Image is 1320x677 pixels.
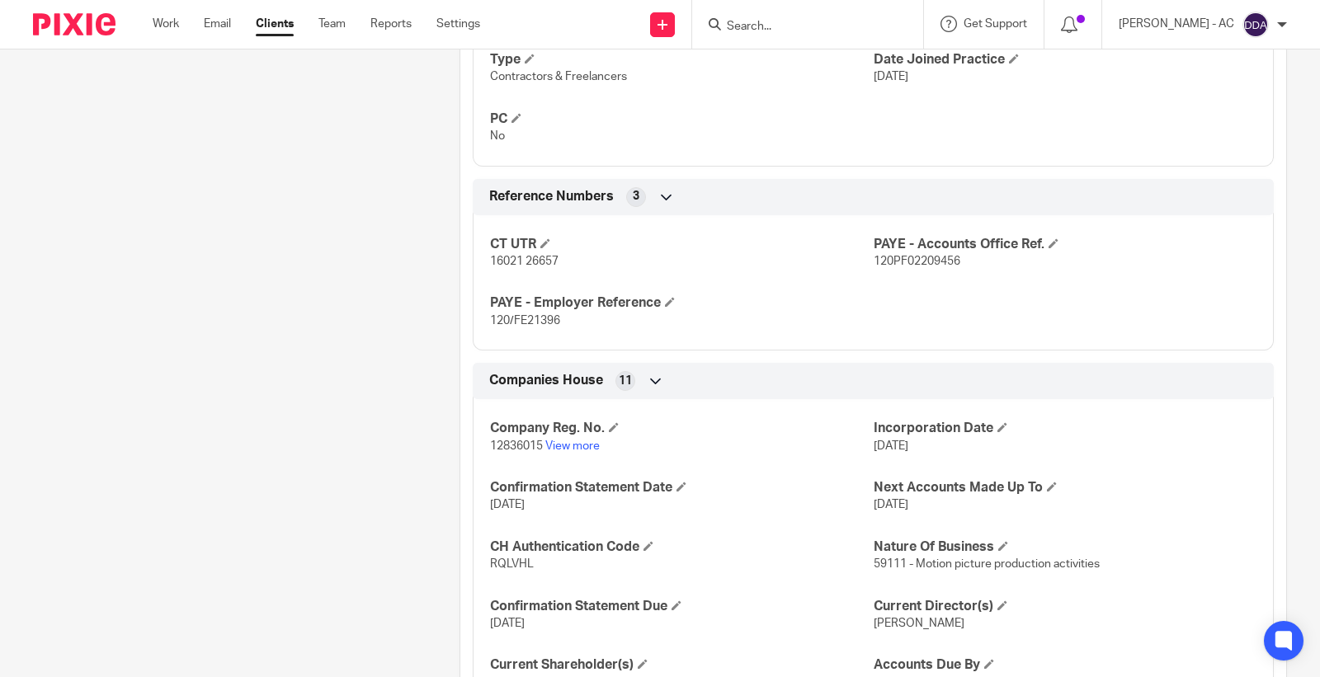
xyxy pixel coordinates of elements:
h4: Type [490,51,873,68]
a: View more [545,440,600,452]
h4: Accounts Due By [874,656,1256,674]
span: Reference Numbers [489,188,614,205]
h4: Current Director(s) [874,598,1256,615]
h4: Date Joined Practice [874,51,1256,68]
h4: PC [490,110,873,128]
span: 59111 - Motion picture production activities [874,558,1100,570]
span: [DATE] [490,499,525,510]
h4: CH Authentication Code [490,538,873,556]
a: Clients [256,16,294,32]
h4: Next Accounts Made Up To [874,479,1256,496]
span: [PERSON_NAME] [874,618,964,629]
h4: Nature Of Business [874,538,1256,556]
span: Companies House [489,372,603,389]
a: Team [318,16,346,32]
span: [DATE] [490,618,525,629]
h4: Incorporation Date [874,420,1256,437]
span: RQLVHL [490,558,534,570]
span: 120/FE21396 [490,315,560,327]
span: Get Support [964,18,1027,30]
h4: PAYE - Employer Reference [490,294,873,312]
input: Search [725,20,874,35]
h4: PAYE - Accounts Office Ref. [874,236,1256,253]
h4: CT UTR [490,236,873,253]
img: svg%3E [1242,12,1269,38]
a: Email [204,16,231,32]
span: Contractors & Freelancers [490,71,627,82]
h4: Confirmation Statement Due [490,598,873,615]
span: [DATE] [874,71,908,82]
span: 120PF02209456 [874,256,960,267]
span: 16021 26657 [490,256,559,267]
img: Pixie [33,13,115,35]
span: [DATE] [874,440,908,452]
span: No [490,130,505,142]
span: 11 [619,373,632,389]
a: Reports [370,16,412,32]
p: [PERSON_NAME] - AC [1119,16,1234,32]
a: Work [153,16,179,32]
span: 3 [633,188,639,205]
h4: Confirmation Statement Date [490,479,873,496]
h4: Current Shareholder(s) [490,656,873,674]
a: Settings [436,16,480,32]
span: [DATE] [874,499,908,510]
h4: Company Reg. No. [490,420,873,437]
span: 12836015 [490,440,543,452]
